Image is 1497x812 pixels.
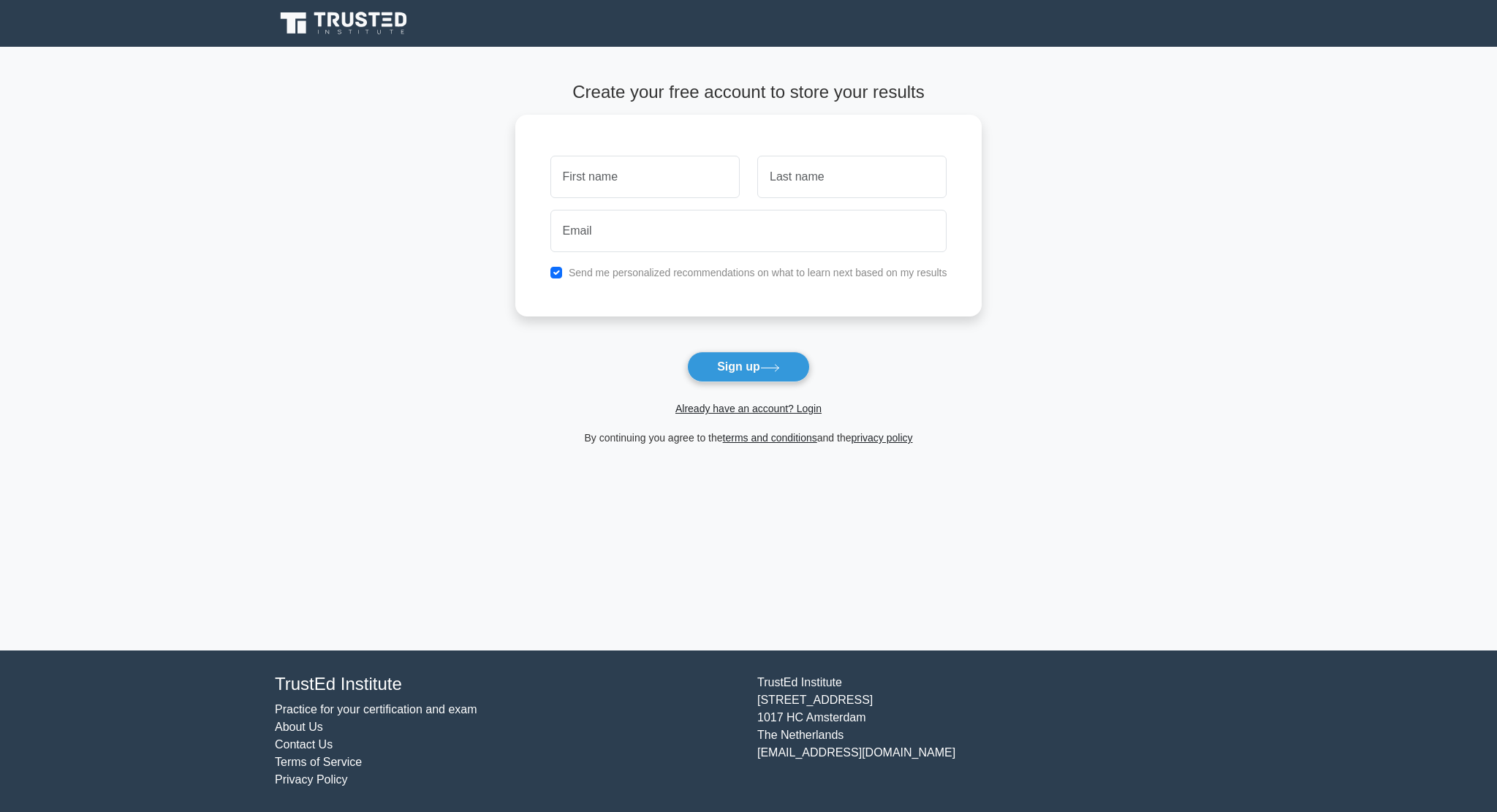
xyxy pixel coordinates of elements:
a: About Us [275,721,323,733]
h4: Create your free account to store your results [515,82,982,103]
input: Last name [757,156,947,198]
a: Contact Us [275,738,333,751]
h4: TrustEd Institute [275,674,740,695]
a: Practice for your certification and exam [275,703,477,716]
a: Already have an account? Login [675,403,822,414]
a: Terms of Service [275,756,362,768]
div: TrustEd Institute [STREET_ADDRESS] 1017 HC Amsterdam The Netherlands [EMAIL_ADDRESS][DOMAIN_NAME] [748,674,1231,789]
button: Sign up [687,352,810,382]
div: By continuing you agree to the and the [507,429,991,447]
input: Email [550,210,947,252]
input: First name [550,156,740,198]
a: privacy policy [852,432,913,444]
a: Privacy Policy [275,773,348,786]
label: Send me personalized recommendations on what to learn next based on my results [569,267,947,278]
a: terms and conditions [723,432,817,444]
